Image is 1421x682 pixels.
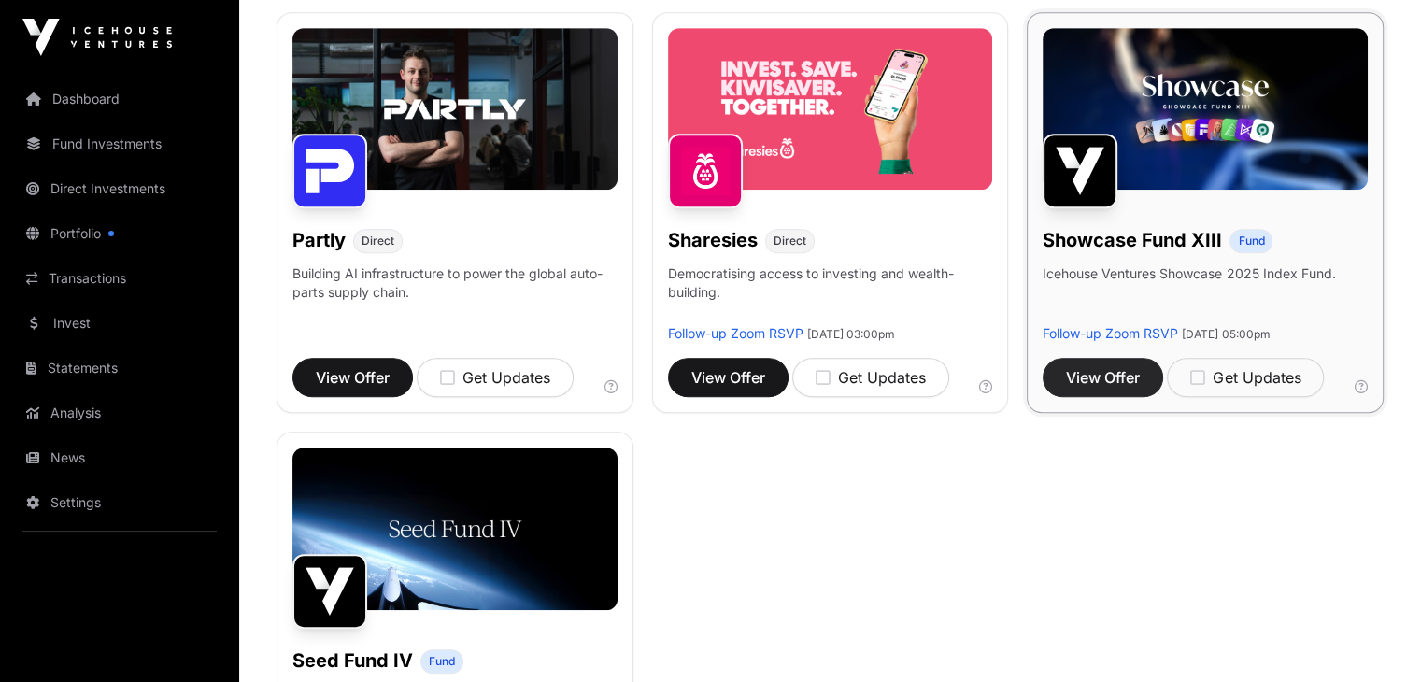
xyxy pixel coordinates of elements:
[15,213,224,254] a: Portfolio
[15,348,224,389] a: Statements
[668,227,758,253] h1: Sharesies
[1043,264,1335,283] p: Icehouse Ventures Showcase 2025 Index Fund.
[292,227,346,253] h1: Partly
[1066,366,1140,389] span: View Offer
[1043,358,1163,397] button: View Offer
[668,358,789,397] button: View Offer
[774,234,806,249] span: Direct
[1043,325,1178,341] a: Follow-up Zoom RSVP
[1043,227,1222,253] h1: Showcase Fund XIII
[668,28,993,191] img: Sharesies-Banner.jpg
[292,134,367,208] img: Partly
[15,437,224,478] a: News
[668,325,803,341] a: Follow-up Zoom RSVP
[292,647,413,674] h1: Seed Fund IV
[292,554,367,629] img: Seed Fund IV
[15,258,224,299] a: Transactions
[316,366,390,389] span: View Offer
[417,358,574,397] button: Get Updates
[292,28,618,191] img: Partly-Banner.jpg
[807,327,895,341] span: [DATE] 03:00pm
[668,134,743,208] img: Sharesies
[292,264,618,324] p: Building AI infrastructure to power the global auto-parts supply chain.
[15,123,224,164] a: Fund Investments
[816,366,926,389] div: Get Updates
[1043,28,1368,191] img: Showcase-Fund-Banner-1.jpg
[292,448,618,610] img: Seed-Fund-4_Banner.jpg
[15,482,224,523] a: Settings
[668,264,993,324] p: Democratising access to investing and wealth-building.
[15,392,224,433] a: Analysis
[1043,134,1117,208] img: Showcase Fund XIII
[22,19,172,56] img: Icehouse Ventures Logo
[15,78,224,120] a: Dashboard
[440,366,550,389] div: Get Updates
[15,303,224,344] a: Invest
[15,168,224,209] a: Direct Investments
[362,234,394,249] span: Direct
[429,654,455,669] span: Fund
[691,366,765,389] span: View Offer
[1238,234,1264,249] span: Fund
[1190,366,1300,389] div: Get Updates
[292,358,413,397] button: View Offer
[1328,592,1421,682] iframe: Chat Widget
[1167,358,1324,397] button: Get Updates
[1182,327,1270,341] span: [DATE] 05:00pm
[792,358,949,397] button: Get Updates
